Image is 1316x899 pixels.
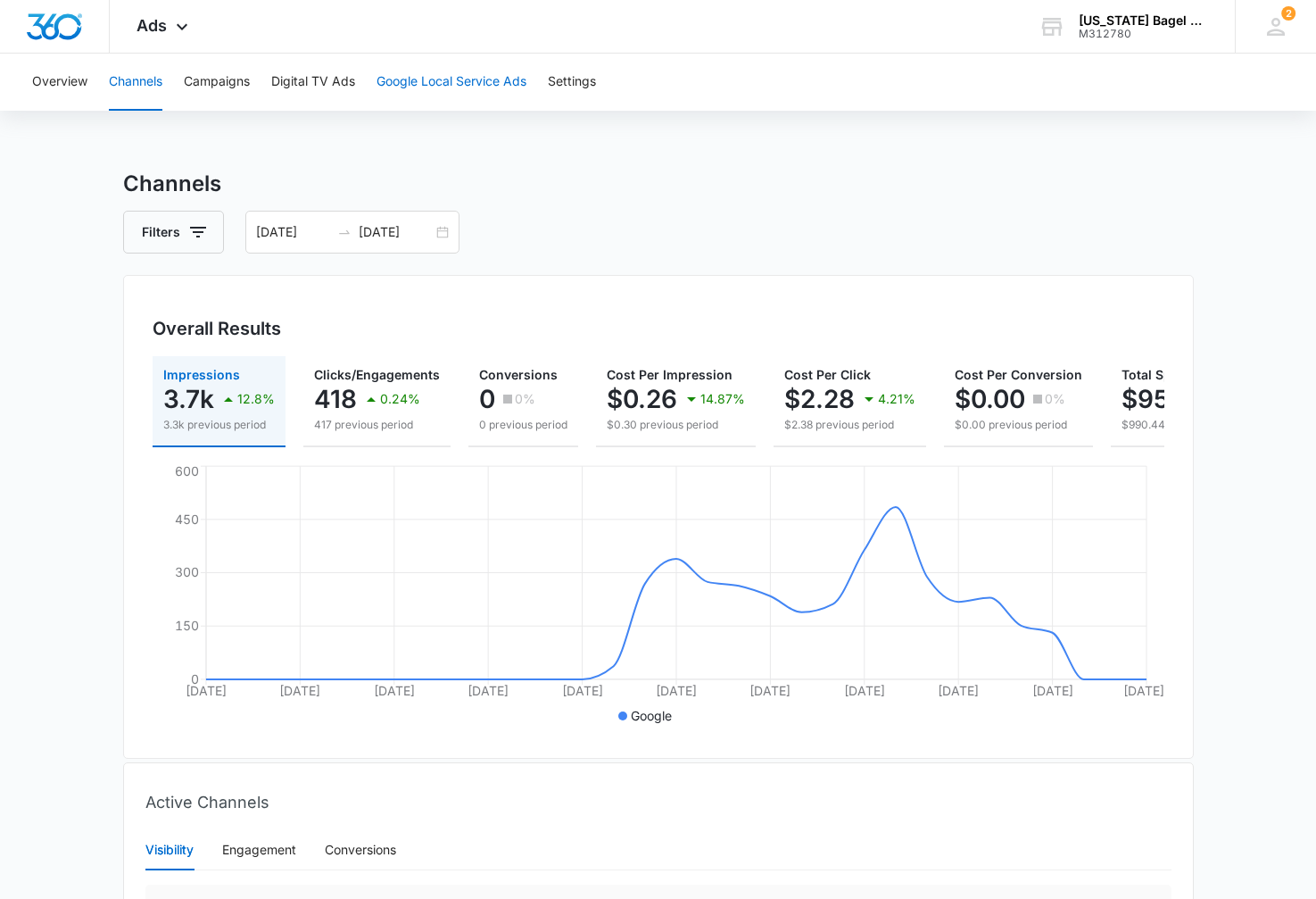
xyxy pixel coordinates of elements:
[123,211,224,254] button: Filters
[955,417,1082,433] p: $0.00 previous period
[174,618,198,633] tspan: 150
[222,840,296,860] div: Engagement
[174,564,198,579] tspan: 300
[607,385,677,413] p: $0.26
[479,417,567,433] p: 0 previous period
[843,683,884,698] tspan: [DATE]
[314,367,440,382] span: Clicks/Engagements
[1079,28,1209,40] div: account id
[337,225,352,239] span: swap-right
[163,417,275,433] p: 3.3k previous period
[1031,683,1072,698] tspan: [DATE]
[479,385,495,413] p: 0
[479,367,558,382] span: Conversions
[256,222,330,242] input: Start date
[700,393,745,405] p: 14.87%
[938,683,979,698] tspan: [DATE]
[377,54,526,111] button: Google Local Service Ads
[607,367,732,382] span: Cost Per Impression
[373,683,414,698] tspan: [DATE]
[190,671,198,687] tspan: 0
[784,367,871,382] span: Cost Per Click
[468,683,509,698] tspan: [DATE]
[607,417,745,433] p: $0.30 previous period
[749,683,790,698] tspan: [DATE]
[1281,6,1295,21] div: notifications count
[145,776,1171,829] div: Active Channels
[1123,683,1164,698] tspan: [DATE]
[548,54,596,111] button: Settings
[1079,13,1209,28] div: account name
[515,393,535,405] p: 0%
[163,367,240,382] span: Impressions
[380,393,420,405] p: 0.24%
[1121,417,1281,433] p: $990.44 previous period
[325,840,396,860] div: Conversions
[153,315,281,342] h3: Overall Results
[784,385,855,413] p: $2.28
[1121,385,1218,413] p: $951.02
[631,706,672,725] p: Google
[314,417,440,433] p: 417 previous period
[1121,367,1195,382] span: Total Spend
[359,222,433,242] input: End date
[784,417,915,433] p: $2.38 previous period
[271,54,355,111] button: Digital TV Ads
[109,54,162,111] button: Channels
[174,463,198,479] tspan: 600
[878,393,915,405] p: 4.21%
[1281,6,1295,21] span: 2
[237,393,275,405] p: 12.8%
[32,54,87,111] button: Overview
[184,54,250,111] button: Campaigns
[174,512,198,527] tspan: 450
[163,385,214,413] p: 3.7k
[185,683,226,698] tspan: [DATE]
[137,16,167,35] span: Ads
[955,385,1025,413] p: $0.00
[561,683,602,698] tspan: [DATE]
[123,168,1194,200] h3: Channels
[955,367,1082,382] span: Cost Per Conversion
[279,683,320,698] tspan: [DATE]
[145,840,194,860] div: Visibility
[314,385,357,413] p: 418
[1045,393,1065,405] p: 0%
[337,225,352,239] span: to
[655,683,696,698] tspan: [DATE]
